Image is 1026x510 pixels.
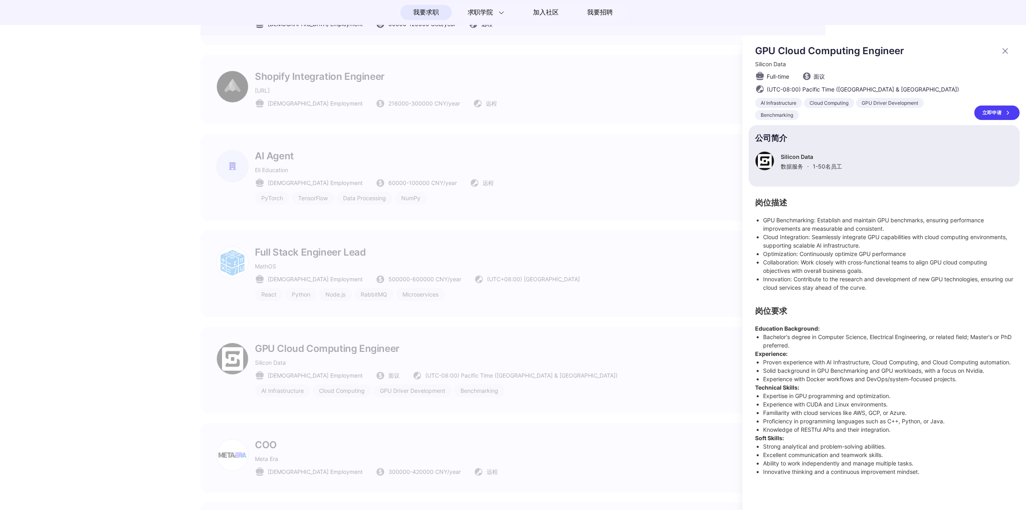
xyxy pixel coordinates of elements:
li: Innovative thinking and a continuous improvement mindset. [763,467,1013,476]
strong: Technical Skills: [755,384,799,391]
span: 数据服务 [781,163,803,170]
h2: 岗位描述 [755,199,1013,206]
li: Cloud Integration: Seamlessly integrate GPU capabilities with cloud computing environments, suppo... [763,233,1013,250]
span: 面议 [814,72,825,81]
li: Familiarity with cloud services like AWS, GCP, or Azure. [763,408,1013,417]
span: Silicon Data [755,61,786,67]
strong: Soft Skills: [755,435,784,441]
a: 立即申请 [974,106,1020,120]
span: 加入社区 [533,6,558,19]
div: Benchmarking [755,110,799,120]
span: · [807,163,809,170]
li: Proven experience with AI Infrastructure, Cloud Computing, and Cloud Computing automation. [763,358,1013,366]
li: Solid background in GPU Benchmarking and GPU workloads, with a focus on Nvidia. [763,366,1013,375]
span: 我要招聘 [587,8,612,17]
span: 1-50 名员工 [813,163,842,170]
strong: Experience: [755,350,788,357]
li: Strong analytical and problem-solving abilities. [763,442,1013,451]
li: Expertise in GPU programming and optimization. [763,392,1013,400]
div: Cloud Computing [804,98,854,108]
li: Proficiency in programming languages such as C++, Python, or Java. [763,417,1013,425]
li: GPU Benchmarking: Establish and maintain GPU benchmarks, ensuring performance improvements are me... [763,216,1013,233]
li: Experience with Docker workflows and DevOps/system-focused projects. [763,375,1013,383]
p: GPU Cloud Computing Engineer [755,45,996,57]
li: Innovation: Contribute to the research and development of new GPU technologies, ensuring our clou... [763,275,1013,292]
h2: 岗位要求 [755,308,1013,315]
li: Knowledge of RESTful APIs and their integration. [763,425,1013,434]
strong: Education Background: [755,325,820,332]
li: Ability to work independently and manage multiple tasks. [763,459,1013,467]
p: 公司简介 [755,135,1013,142]
li: Bachelor's degree in Computer Science, Electrical Engineering, or related field; Master's or PhD ... [763,333,1013,349]
p: Silicon Data [781,153,842,160]
span: Full-time [767,72,789,81]
span: (UTC-08:00) Pacific Time ([GEOGRAPHIC_DATA] & [GEOGRAPHIC_DATA]) [767,85,959,93]
span: 求职学院 [468,8,493,17]
li: Experience with CUDA and Linux environments. [763,400,1013,408]
li: Excellent communication and teamwork skills. [763,451,1013,459]
div: AI Infrastructure [755,98,802,108]
li: Collaboration: Work closely with cross-functional teams to align GPU cloud computing objectives w... [763,258,1013,275]
div: GPU Driver Development [856,98,924,108]
span: 我要求职 [413,6,438,19]
li: Optimization: Continuously optimize GPU performance [763,250,1013,258]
